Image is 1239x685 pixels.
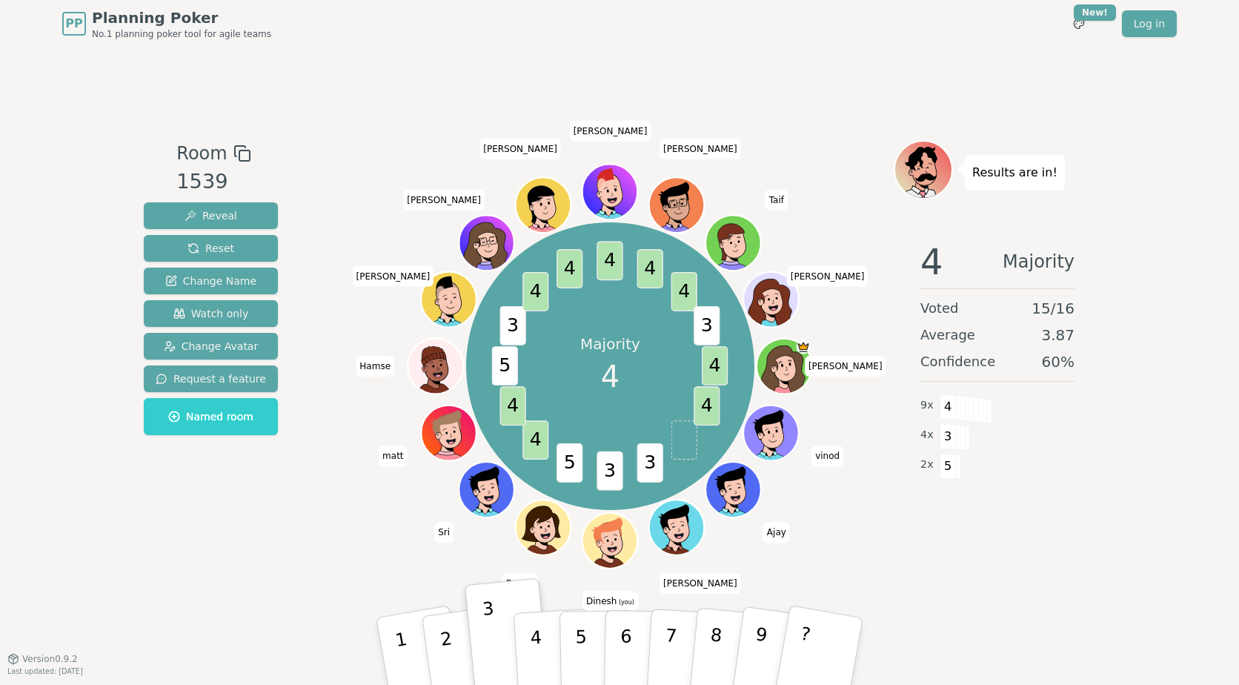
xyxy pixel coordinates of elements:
span: 4 [500,387,526,426]
p: Majority [580,334,640,354]
button: Change Avatar [144,333,278,360]
span: 9 x [920,397,934,414]
a: Log in [1122,10,1177,37]
button: Request a feature [144,365,278,392]
span: 2 x [920,457,934,473]
span: 3 [500,306,526,345]
span: Voted [920,298,959,319]
span: Click to change your name [582,591,638,612]
span: 5 [492,347,518,386]
span: Click to change your name [763,522,790,543]
span: 5 [557,444,583,483]
span: 4 [637,250,663,289]
span: Version 0.9.2 [22,653,78,665]
span: 3 [940,424,957,449]
span: Request a feature [156,371,266,386]
span: Click to change your name [502,573,538,594]
span: (you) [617,599,634,606]
span: 5 [940,454,957,479]
span: 4 [694,387,720,426]
button: Version0.9.2 [7,653,78,665]
span: 15 / 16 [1032,298,1074,319]
span: Change Name [165,274,256,288]
a: PPPlanning PokerNo.1 planning poker tool for agile teams [62,7,271,40]
span: Click to change your name [805,356,886,377]
span: 3 [597,451,623,491]
span: Click to change your name [765,190,788,211]
span: Room [176,140,227,167]
span: 4 [601,354,619,399]
span: Confidence [920,351,995,372]
span: Click to change your name [811,446,843,466]
span: 60 % [1042,351,1074,372]
p: 3 [482,598,501,679]
span: Click to change your name [352,266,434,287]
button: Change Name [144,268,278,294]
span: Watch only [173,306,249,321]
span: Average [920,325,975,345]
span: Click to change your name [379,446,407,466]
span: Click to change your name [434,522,454,543]
span: Named room [168,409,253,424]
button: New! [1066,10,1092,37]
button: Reveal [144,202,278,229]
span: 4 [671,272,697,311]
span: Click to change your name [570,121,651,142]
span: Reset [187,241,234,256]
span: 4 [523,421,549,460]
button: Watch only [144,300,278,327]
span: 4 [523,272,549,311]
span: Click to change your name [787,266,868,287]
span: 4 [940,394,957,420]
span: Click to change your name [479,139,561,159]
div: 1539 [176,167,250,197]
span: Reveal [185,208,237,223]
span: Click to change your name [660,139,741,159]
span: Click to change your name [356,356,394,377]
div: New! [1074,4,1116,21]
span: No.1 planning poker tool for agile teams [92,28,271,40]
button: Named room [144,398,278,435]
span: 4 x [920,427,934,443]
span: 3.87 [1041,325,1074,345]
span: Last updated: [DATE] [7,667,83,675]
span: Ellen is the host [797,340,811,354]
span: Click to change your name [403,190,485,211]
span: 3 [637,444,663,483]
button: Reset [144,235,278,262]
span: Change Avatar [164,339,259,354]
span: 4 [920,244,943,279]
span: 3 [694,306,720,345]
span: PP [65,15,82,33]
span: Majority [1003,244,1074,279]
span: 4 [702,347,728,386]
span: Click to change your name [660,573,741,594]
span: Planning Poker [92,7,271,28]
p: Results are in! [972,162,1057,183]
span: 4 [557,250,583,289]
button: Click to change your avatar [584,514,636,566]
span: 4 [597,242,623,281]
